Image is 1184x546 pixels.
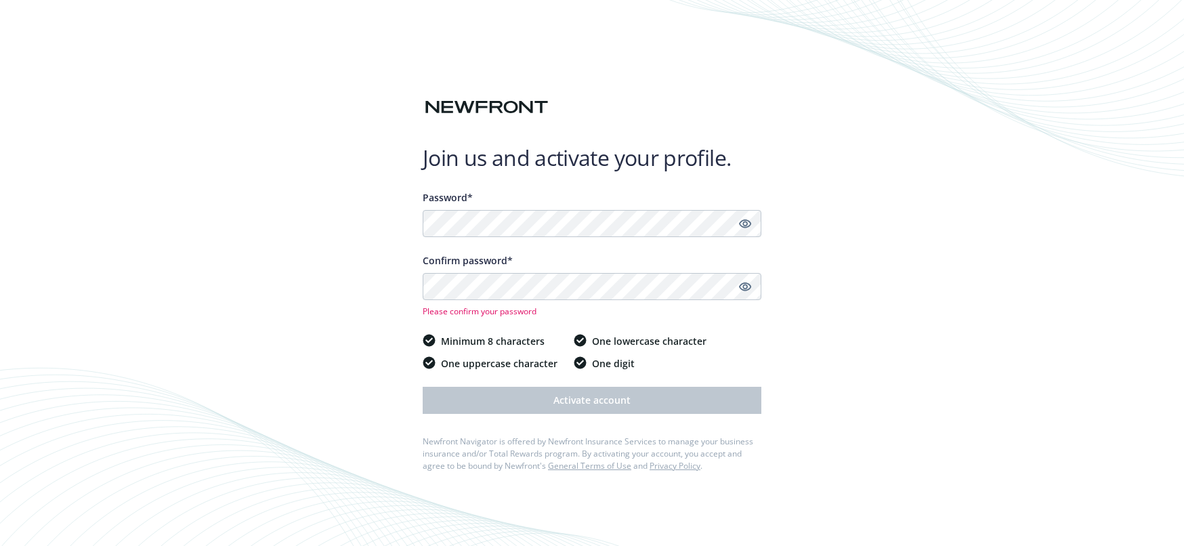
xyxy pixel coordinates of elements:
[548,460,631,471] a: General Terms of Use
[423,96,551,119] img: Newfront logo
[553,394,631,406] span: Activate account
[441,334,545,348] span: Minimum 8 characters
[650,460,700,471] a: Privacy Policy
[737,215,753,232] a: Show password
[423,306,761,317] span: Please confirm your password
[423,210,761,237] input: Enter a unique password...
[423,387,761,414] button: Activate account
[423,436,761,472] div: Newfront Navigator is offered by Newfront Insurance Services to manage your business insurance an...
[423,254,513,267] span: Confirm password*
[423,191,473,204] span: Password*
[423,273,761,300] input: Confirm your unique password...
[592,334,706,348] span: One lowercase character
[441,356,557,371] span: One uppercase character
[737,278,753,295] a: Show password
[423,144,761,171] h1: Join us and activate your profile.
[592,356,635,371] span: One digit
